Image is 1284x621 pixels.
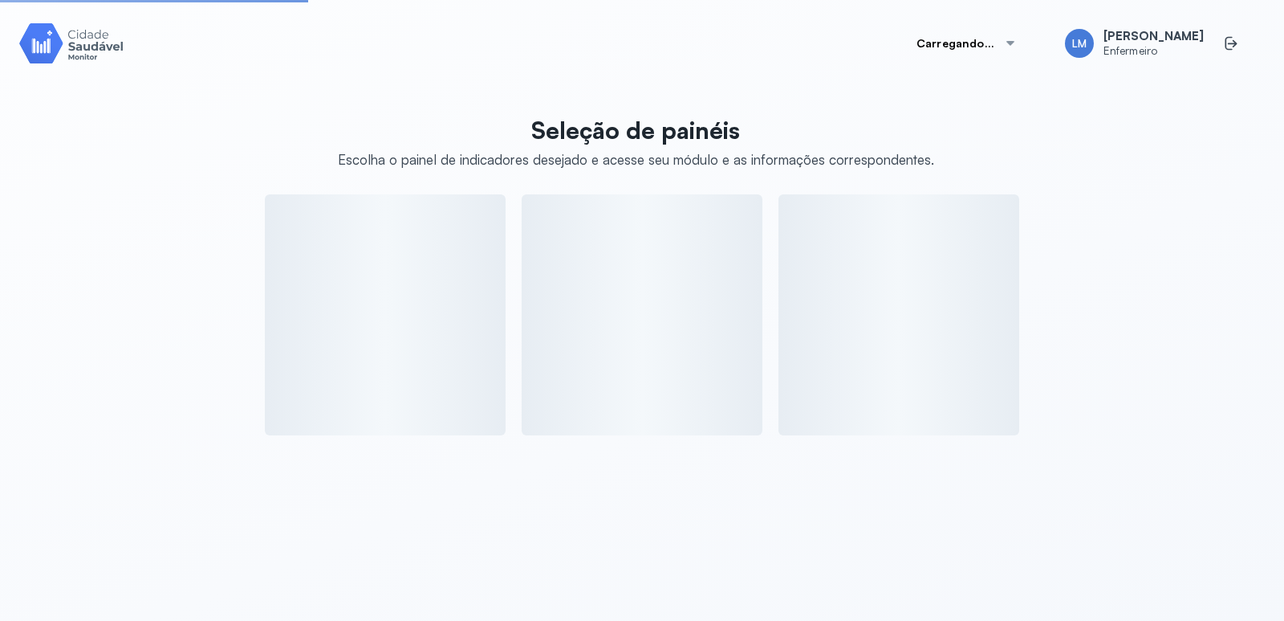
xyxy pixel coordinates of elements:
p: Seleção de painéis [338,116,934,145]
span: [PERSON_NAME] [1103,29,1204,44]
img: Logotipo do produto Monitor [19,20,124,66]
span: Enfermeiro [1103,44,1204,58]
span: LM [1072,37,1087,51]
div: Escolha o painel de indicadores desejado e acesse seu módulo e as informações correspondentes. [338,151,934,168]
button: Carregando... [897,27,1036,59]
